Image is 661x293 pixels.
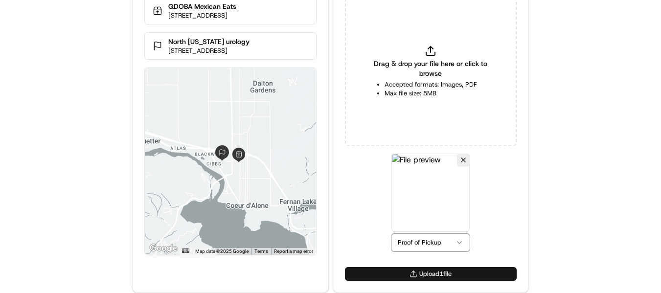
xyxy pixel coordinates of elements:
[147,242,180,255] img: Google
[168,46,250,55] p: [STREET_ADDRESS]
[391,154,470,232] img: File preview
[385,89,477,98] li: Max file size: 5MB
[254,248,268,254] a: Terms (opens in new tab)
[195,248,249,254] span: Map data ©2025 Google
[182,248,189,253] button: Keyboard shortcuts
[168,37,250,46] p: North [US_STATE] urology
[168,11,236,20] p: [STREET_ADDRESS]
[369,59,492,78] span: Drag & drop your file here or click to browse
[274,248,313,254] a: Report a map error
[385,80,477,89] li: Accepted formats: Images, PDF
[168,1,236,11] p: QDOBA Mexican Eats
[345,267,517,281] button: Upload1file
[147,242,180,255] a: Open this area in Google Maps (opens a new window)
